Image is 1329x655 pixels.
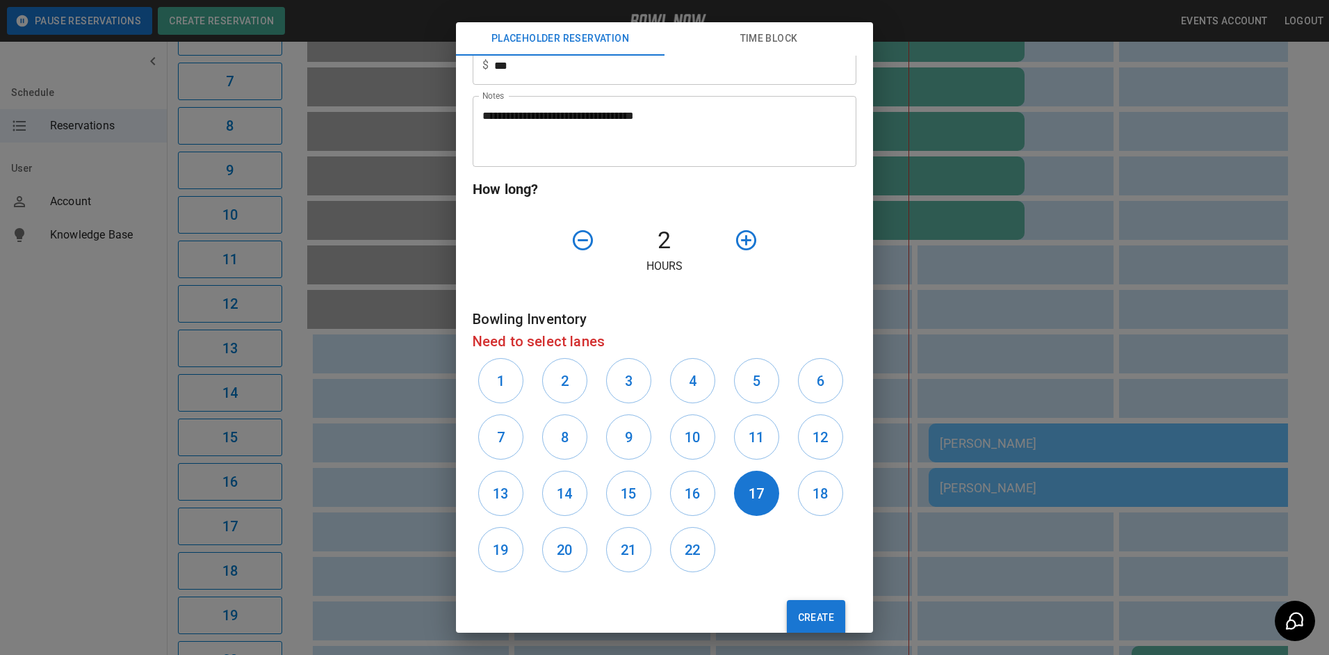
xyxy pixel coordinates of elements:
[813,483,828,505] h6: 18
[670,358,715,403] button: 4
[621,483,636,505] h6: 15
[670,527,715,572] button: 22
[473,308,856,330] h6: Bowling Inventory
[606,358,651,403] button: 3
[734,414,779,460] button: 11
[561,426,569,448] h6: 8
[813,426,828,448] h6: 12
[817,370,824,392] h6: 6
[542,358,587,403] button: 2
[734,358,779,403] button: 5
[601,226,728,255] h4: 2
[542,527,587,572] button: 20
[606,414,651,460] button: 9
[670,414,715,460] button: 10
[798,358,843,403] button: 6
[749,483,764,505] h6: 17
[685,426,700,448] h6: 10
[749,426,764,448] h6: 11
[497,370,505,392] h6: 1
[798,414,843,460] button: 12
[664,22,873,56] button: Time Block
[473,258,856,275] p: Hours
[561,370,569,392] h6: 2
[685,483,700,505] h6: 16
[557,483,572,505] h6: 14
[606,471,651,516] button: 15
[734,471,779,516] button: 17
[542,471,587,516] button: 14
[473,178,856,200] h6: How long?
[625,426,633,448] h6: 9
[456,22,664,56] button: Placeholder Reservation
[606,527,651,572] button: 21
[473,330,856,353] h6: Need to select lanes
[478,527,523,572] button: 19
[753,370,760,392] h6: 5
[787,600,845,635] button: Create
[493,483,508,505] h6: 13
[493,539,508,561] h6: 19
[621,539,636,561] h6: 21
[798,471,843,516] button: 18
[478,414,523,460] button: 7
[482,57,489,74] p: $
[670,471,715,516] button: 16
[685,539,700,561] h6: 22
[478,358,523,403] button: 1
[478,471,523,516] button: 13
[542,414,587,460] button: 8
[625,370,633,392] h6: 3
[689,370,696,392] h6: 4
[557,539,572,561] h6: 20
[497,426,505,448] h6: 7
